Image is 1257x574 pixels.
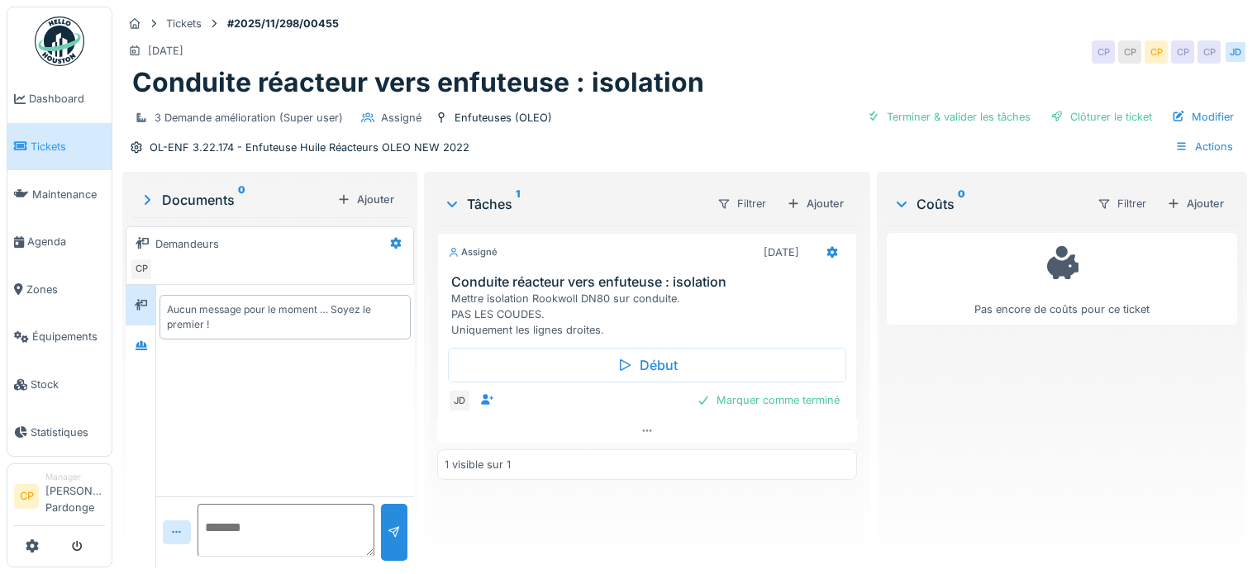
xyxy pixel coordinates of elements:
a: Dashboard [7,75,112,123]
span: Tickets [31,139,105,154]
div: Terminer & valider les tâches [860,106,1037,128]
div: JD [448,389,471,412]
sup: 1 [516,194,520,214]
a: Stock [7,361,112,409]
li: [PERSON_NAME] Pardonge [45,471,105,522]
span: Statistiques [31,425,105,440]
div: CP [130,258,153,281]
a: Tickets [7,123,112,171]
a: Agenda [7,218,112,266]
div: Tickets [166,16,202,31]
div: Coûts [893,194,1083,214]
div: Ajouter [331,188,401,211]
a: Maintenance [7,170,112,218]
a: CP Manager[PERSON_NAME] Pardonge [14,471,105,526]
img: Badge_color-CXgf-gQk.svg [35,17,84,66]
span: Stock [31,377,105,392]
div: Assigné [381,110,421,126]
div: Marquer comme terminé [690,389,846,411]
div: Début [448,348,846,382]
div: [DATE] [148,43,183,59]
div: Tâches [444,194,703,214]
div: Demandeurs [155,236,219,252]
div: Assigné [448,245,498,259]
div: Pas encore de coûts pour ce ticket [898,240,1226,317]
a: Statistiques [7,408,112,456]
a: Équipements [7,313,112,361]
div: Clôturer le ticket [1044,106,1159,128]
a: Zones [7,266,112,314]
div: Ajouter [1160,192,1231,215]
div: CP [1197,40,1221,64]
div: Aucun message pour le moment … Soyez le premier ! [167,302,403,332]
div: CP [1145,40,1168,64]
div: CP [1171,40,1194,64]
div: 3 Demande amélioration (Super user) [155,110,343,126]
div: Ajouter [780,192,850,215]
strong: #2025/11/298/00455 [221,16,345,31]
div: Mettre isolation Rookwoll DN80 sur conduite. PAS LES COUDES. Uniquement les lignes droites. [451,291,850,339]
sup: 0 [238,190,245,210]
h1: Conduite réacteur vers enfuteuse : isolation [132,67,704,98]
div: [DATE] [764,244,799,260]
div: CP [1092,40,1115,64]
sup: 0 [958,194,965,214]
div: Documents [139,190,331,210]
div: Manager [45,471,105,483]
span: Dashboard [29,91,105,107]
div: CP [1118,40,1141,64]
span: Agenda [27,234,105,249]
div: Enfuteuses (OLEO) [455,110,552,126]
li: CP [14,484,39,509]
div: JD [1224,40,1247,64]
div: Filtrer [710,192,774,216]
div: Modifier [1165,106,1240,128]
div: 1 visible sur 1 [445,457,511,472]
span: Maintenance [32,187,105,202]
span: Équipements [32,329,105,344]
div: Actions [1168,135,1240,159]
span: Zones [26,282,105,297]
h3: Conduite réacteur vers enfuteuse : isolation [451,274,850,290]
div: Filtrer [1090,192,1154,216]
div: OL-ENF 3.22.174 - Enfuteuse Huile Réacteurs OLEO NEW 2022 [150,140,469,155]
